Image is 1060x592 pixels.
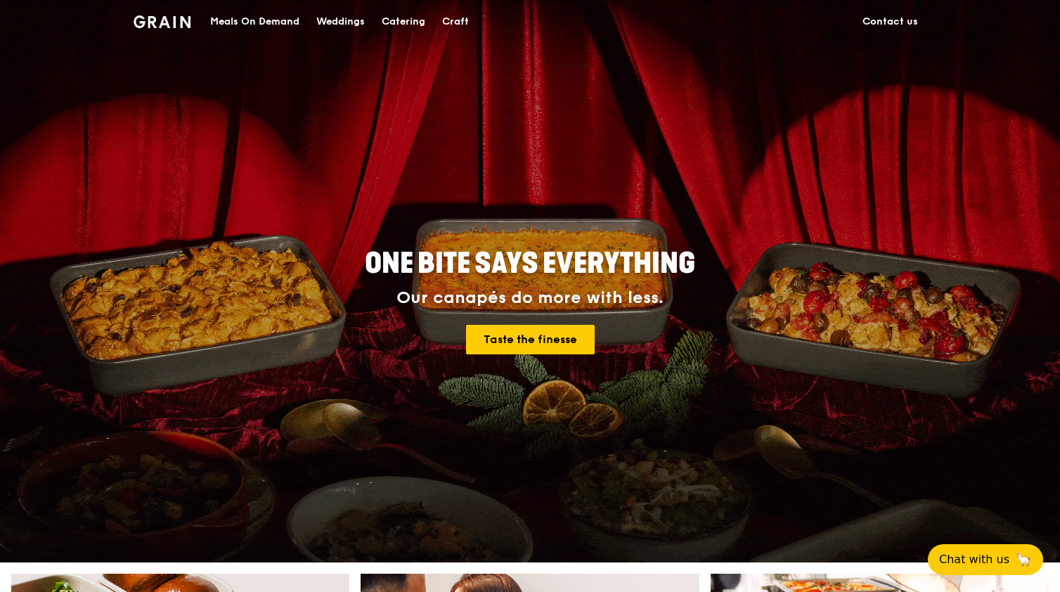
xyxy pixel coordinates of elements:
[316,1,365,43] div: Weddings
[365,247,695,281] span: ONE BITE SAYS EVERYTHING
[939,551,1009,568] span: Chat with us
[373,1,434,43] a: Catering
[382,1,425,43] div: Catering
[308,1,373,43] a: Weddings
[134,15,190,28] img: Grain
[442,1,469,43] div: Craft
[466,325,595,354] a: Taste the finesse
[277,288,783,308] div: Our canapés do more with less.
[928,544,1043,575] button: Chat with us🦙
[434,1,477,43] a: Craft
[1015,551,1032,568] span: 🦙
[210,1,299,43] div: Meals On Demand
[854,1,926,43] a: Contact us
